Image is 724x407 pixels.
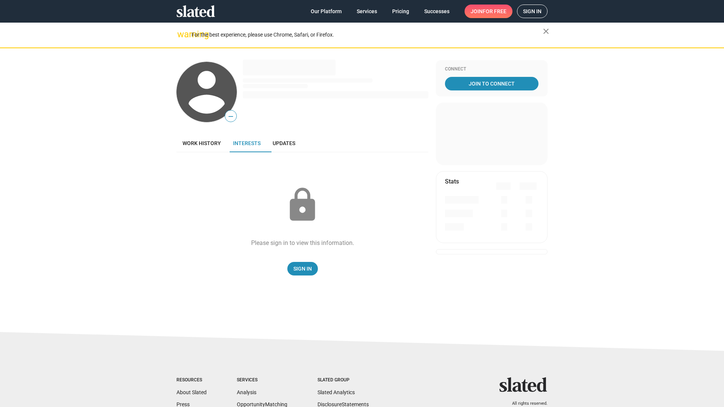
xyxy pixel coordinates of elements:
[225,112,236,121] span: —
[251,239,354,247] div: Please sign in to view this information.
[386,5,415,18] a: Pricing
[318,377,369,383] div: Slated Group
[318,389,355,395] a: Slated Analytics
[517,5,548,18] a: Sign in
[176,134,227,152] a: Work history
[392,5,409,18] span: Pricing
[287,262,318,275] a: Sign In
[523,5,541,18] span: Sign in
[183,140,221,146] span: Work history
[177,30,186,39] mat-icon: warning
[424,5,449,18] span: Successes
[445,177,459,185] mat-card-title: Stats
[237,389,256,395] a: Analysis
[445,77,538,90] a: Join To Connect
[445,66,538,72] div: Connect
[357,5,377,18] span: Services
[237,377,287,383] div: Services
[446,77,537,90] span: Join To Connect
[465,5,512,18] a: Joinfor free
[284,186,321,224] mat-icon: lock
[273,140,295,146] span: Updates
[267,134,301,152] a: Updates
[305,5,348,18] a: Our Platform
[311,5,342,18] span: Our Platform
[176,377,207,383] div: Resources
[192,30,543,40] div: For the best experience, please use Chrome, Safari, or Firefox.
[227,134,267,152] a: Interests
[541,27,551,36] mat-icon: close
[233,140,261,146] span: Interests
[471,5,506,18] span: Join
[351,5,383,18] a: Services
[293,262,312,275] span: Sign In
[176,389,207,395] a: About Slated
[483,5,506,18] span: for free
[418,5,456,18] a: Successes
